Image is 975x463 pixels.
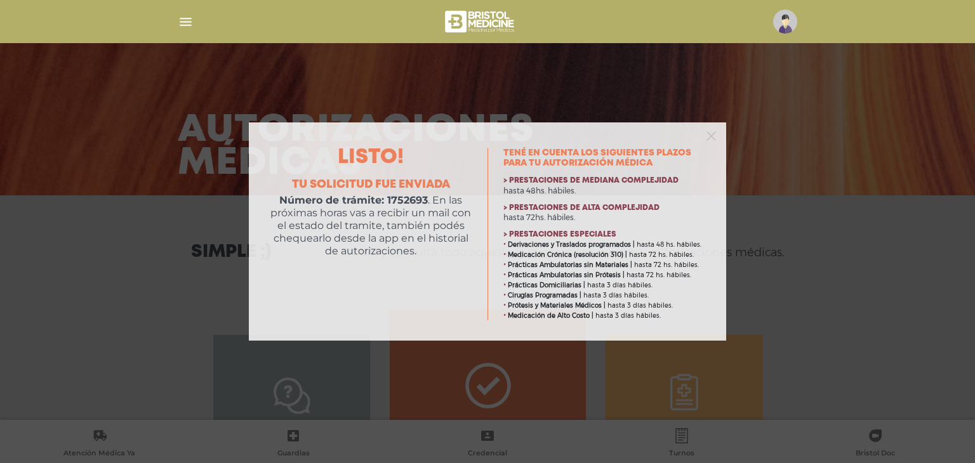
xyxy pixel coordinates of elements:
h4: > Prestaciones de alta complejidad [503,204,706,212]
h3: Tené en cuenta los siguientes plazos para tu autorización médica [503,148,706,169]
b: Prácticas Ambulatorias sin Materiales | [508,261,632,269]
b: Medicación Crónica (resolución 310) | [508,251,627,259]
span: hasta 3 días hábiles. [583,291,649,299]
span: hasta 48 hs. hábiles. [637,240,701,249]
h2: Listo! [269,148,472,168]
span: hasta 3 días hábiles. [587,281,653,289]
b: Prácticas Ambulatorias sin Prótesis | [508,271,625,279]
p: hasta 72hs. hábiles. [503,212,706,223]
span: hasta 72 hs. hábiles. [634,261,699,269]
span: hasta 3 días hábiles. [607,301,673,310]
b: Cirugías Programadas | [508,291,581,299]
b: Prótesis y Materiales Médicos | [508,301,606,310]
span: hasta 72 hs. hábiles. [627,271,691,279]
h4: > Prestaciones de mediana complejidad [503,176,706,185]
h4: Tu solicitud fue enviada [269,178,472,192]
p: hasta 48hs. hábiles. [503,186,706,196]
b: Prácticas Domiciliarias | [508,281,585,289]
span: hasta 72 hs. hábiles. [629,251,694,259]
p: . En las próximas horas vas a recibir un mail con el estado del tramite, también podés chequearlo... [269,194,472,258]
h4: > Prestaciones especiales [503,230,706,239]
b: Derivaciones y Traslados programados | [508,240,635,249]
b: Medicación de Alto Costo | [508,311,594,320]
span: hasta 3 días hábiles. [595,311,661,320]
b: Número de trámite: 1752693 [279,194,428,206]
